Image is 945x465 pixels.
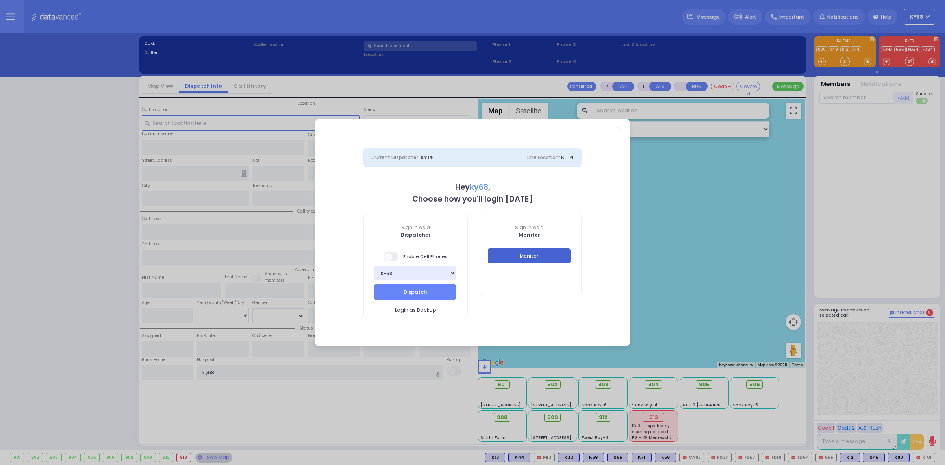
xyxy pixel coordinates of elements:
[519,231,540,239] b: Monitor
[617,126,621,131] a: Close
[455,182,490,193] b: Hey ,
[371,154,419,161] span: Current Dispatcher:
[488,248,571,263] button: Monitor
[374,284,456,299] button: Dispatch
[400,231,431,239] b: Dispatcher
[527,154,560,161] span: Line Location:
[470,182,488,193] span: ky68
[384,251,447,262] span: Enable Cell Phones
[412,194,533,204] b: Choose how you'll login [DATE]
[421,154,433,161] span: KY14
[364,224,467,231] span: Sign in as a
[561,154,574,161] span: K-14
[395,306,436,314] span: Login as Backup
[478,224,582,231] span: Sign in as a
